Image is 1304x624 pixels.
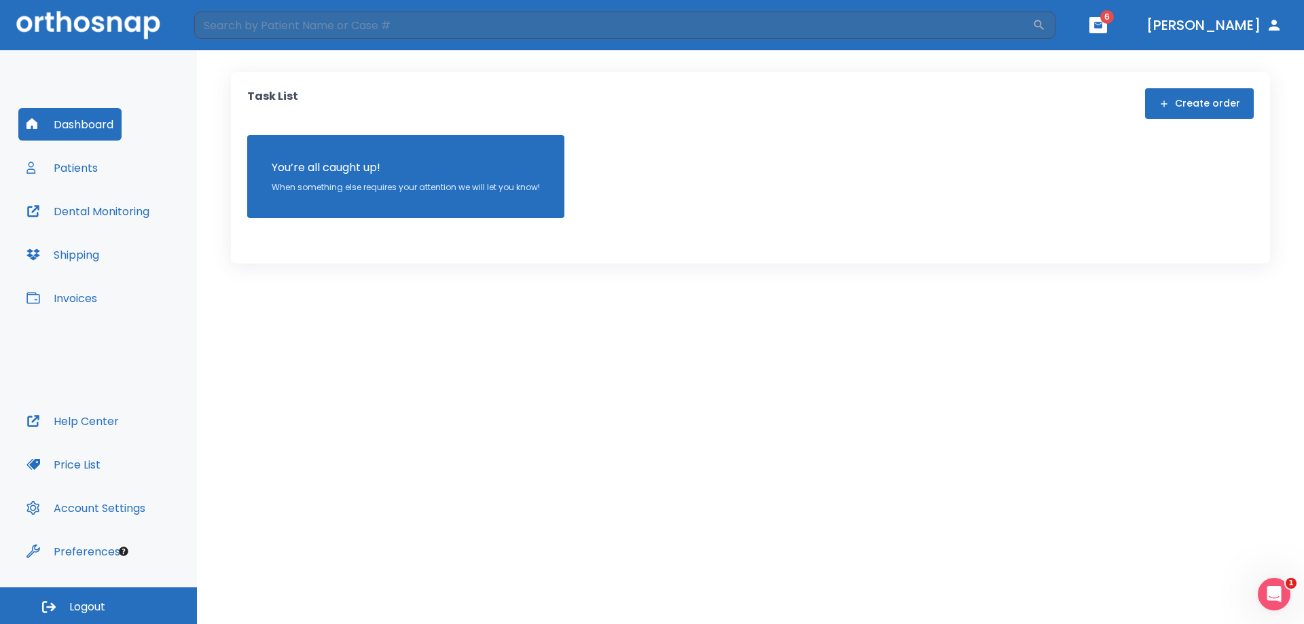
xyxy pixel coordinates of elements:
p: When something else requires your attention we will let you know! [272,181,540,194]
button: Account Settings [18,492,153,524]
button: Create order [1145,88,1254,119]
button: Dashboard [18,108,122,141]
p: Task List [247,88,298,119]
div: Tooltip anchor [117,545,130,557]
span: 1 [1286,578,1297,589]
button: [PERSON_NAME] [1141,13,1288,37]
span: 6 [1100,10,1114,24]
input: Search by Patient Name or Case # [194,12,1032,39]
p: You’re all caught up! [272,160,540,176]
button: Price List [18,448,109,481]
button: Invoices [18,282,105,314]
button: Shipping [18,238,107,271]
button: Dental Monitoring [18,195,158,227]
button: Help Center [18,405,127,437]
span: Logout [69,600,105,614]
img: Orthosnap [16,11,160,39]
button: Patients [18,151,106,184]
button: Preferences [18,535,128,568]
iframe: Intercom live chat [1258,578,1290,610]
